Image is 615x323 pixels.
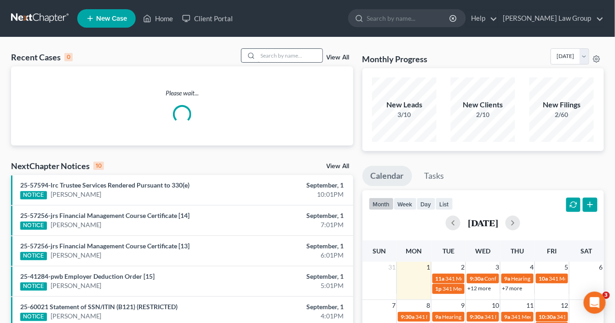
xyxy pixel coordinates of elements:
span: Confirmation Hearing for [PERSON_NAME] [484,275,590,282]
div: September, 1 [242,272,344,281]
div: NOTICE [20,313,47,321]
a: 25-57256-jrs Financial Management Course Certificate [14] [20,211,190,219]
a: +12 more [467,285,491,292]
span: 1 [425,262,431,273]
span: Thu [511,247,524,255]
a: Home [138,10,178,27]
div: 10 [93,162,104,170]
a: [PERSON_NAME] [51,311,102,321]
div: New Clients [451,100,515,110]
span: 341 Meeting for [PERSON_NAME] [445,275,528,282]
span: 9:30a [401,313,414,320]
span: 9a [504,313,510,320]
div: Recent Cases [11,52,73,63]
div: New Filings [529,100,594,110]
div: NOTICE [20,282,47,291]
span: 4 [529,262,535,273]
span: 10 [491,300,500,311]
h3: Monthly Progress [362,53,428,65]
span: 10:30a [539,313,556,320]
span: 3 [494,262,500,273]
p: Please wait... [11,88,353,98]
div: 3/10 [372,110,437,119]
a: [PERSON_NAME] Law Group [498,10,604,27]
div: 6:01PM [242,251,344,260]
span: Hearing for [PERSON_NAME] [442,313,514,320]
span: 9:30a [470,275,483,282]
div: 10:01PM [242,190,344,199]
div: September, 1 [242,241,344,251]
div: 7:01PM [242,220,344,229]
span: 9a [435,313,441,320]
div: NOTICE [20,222,47,230]
div: NOTICE [20,252,47,260]
input: Search by name... [258,49,322,62]
span: 10a [539,275,548,282]
h2: [DATE] [468,218,498,228]
input: Search by name... [367,10,451,27]
div: NextChapter Notices [11,160,104,171]
button: week [394,198,417,210]
button: day [417,198,436,210]
span: 6 [598,262,604,273]
a: Calendar [362,166,412,186]
span: 11 [525,300,535,311]
span: 5 [563,262,569,273]
span: 2 [460,262,466,273]
a: [PERSON_NAME] [51,281,102,290]
a: Tasks [416,166,453,186]
a: Help [466,10,497,27]
a: [PERSON_NAME] [51,220,102,229]
span: 9 [460,300,466,311]
a: +7 more [502,285,522,292]
div: 4:01PM [242,311,344,321]
div: September, 1 [242,181,344,190]
span: 341 Meeting for [PERSON_NAME] [511,313,594,320]
button: list [436,198,453,210]
div: September, 1 [242,211,344,220]
span: 7 [391,300,397,311]
div: NOTICE [20,191,47,200]
span: New Case [96,15,127,22]
span: Fri [547,247,557,255]
span: Sun [373,247,386,255]
div: September, 1 [242,302,344,311]
a: [PERSON_NAME] [51,190,102,199]
span: 341 Meeting for [PERSON_NAME] & [PERSON_NAME] [415,313,547,320]
span: 9a [504,275,510,282]
span: 8 [425,300,431,311]
a: View All [327,163,350,170]
span: 341 Meeting for [PERSON_NAME] [443,285,525,292]
div: 2/10 [451,110,515,119]
div: Open Intercom Messenger [584,292,606,314]
span: Mon [406,247,422,255]
span: 3 [603,292,610,299]
span: Wed [476,247,491,255]
a: 25-57256-jrs Financial Management Course Certificate [13] [20,242,190,250]
div: 2/60 [529,110,594,119]
span: Tue [443,247,454,255]
span: 1p [435,285,442,292]
a: 25-41284-pwb Employer Deduction Order [15] [20,272,155,280]
a: View All [327,54,350,61]
span: 31 [387,262,397,273]
a: 25-60021 Statement of SSN/ITIN (B121) (RESTRICTED) [20,303,178,311]
div: 5:01PM [242,281,344,290]
span: 12 [560,300,569,311]
a: Client Portal [178,10,237,27]
a: 25-57594-lrc Trustee Services Rendered Pursuant to 330(e) [20,181,190,189]
span: 11a [435,275,444,282]
span: 9:30a [470,313,483,320]
span: Sat [581,247,592,255]
button: month [369,198,394,210]
div: 0 [64,53,73,61]
span: 341 Meeting for [PERSON_NAME] [484,313,567,320]
div: New Leads [372,100,437,110]
a: [PERSON_NAME] [51,251,102,260]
